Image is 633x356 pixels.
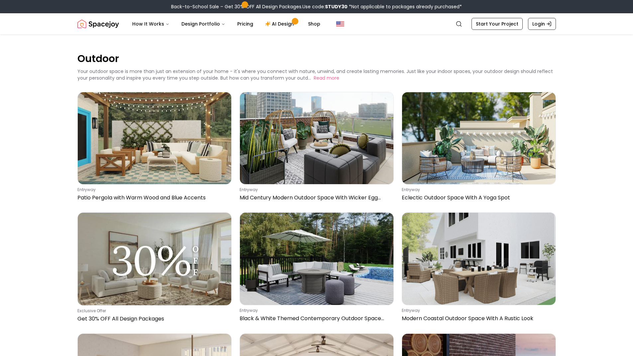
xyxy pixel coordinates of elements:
[77,52,556,65] p: Outdoor
[232,17,259,31] a: Pricing
[472,18,523,30] a: Start Your Project
[77,17,119,31] a: Spacejoy
[402,92,556,204] a: Eclectic Outdoor Space With A Yoga SpotentrywayEclectic Outdoor Space With A Yoga Spot
[77,194,229,202] p: Patio Pergola with Warm Wood and Blue Accents
[240,92,393,184] img: Mid Century Modern Outdoor Space With Wicker Egg Chairs
[77,308,229,314] p: Exclusive Offer
[77,315,229,323] p: Get 30% OFF All Design Packages
[402,212,556,325] a: Modern Coastal Outdoor Space With A Rustic LookentrywayModern Coastal Outdoor Space With A Rustic...
[240,187,391,192] p: entryway
[402,194,553,202] p: Eclectic Outdoor Space With A Yoga Spot
[528,18,556,30] a: Login
[78,92,231,184] img: Patio Pergola with Warm Wood and Blue Accents
[77,13,556,35] nav: Global
[127,17,175,31] button: How It Works
[240,213,393,305] img: Black & White Themed Contemporary Outdoor Space With Hot Tub
[336,20,344,28] img: United States
[240,194,391,202] p: Mid Century Modern Outdoor Space With Wicker Egg Chairs
[402,213,556,305] img: Modern Coastal Outdoor Space With A Rustic Look
[302,3,348,10] span: Use code:
[402,92,556,184] img: Eclectic Outdoor Space With A Yoga Spot
[77,212,232,325] a: Get 30% OFF All Design PackagesExclusive OfferGet 30% OFF All Design Packages
[240,315,391,322] p: Black & White Themed Contemporary Outdoor Space With Hot Tub
[176,17,231,31] button: Design Portfolio
[402,315,553,322] p: Modern Coastal Outdoor Space With A Rustic Look
[314,75,339,81] button: Read more
[171,3,462,10] div: Back-to-School Sale – Get 30% OFF All Design Packages.
[260,17,301,31] a: AI Design
[348,3,462,10] span: *Not applicable to packages already purchased*
[127,17,326,31] nav: Main
[240,212,394,325] a: Black & White Themed Contemporary Outdoor Space With Hot TubentrywayBlack & White Themed Contempo...
[77,68,553,81] p: Your outdoor space is more than just an extension of your home - it's where you connect with natu...
[77,187,229,192] p: entryway
[402,308,553,313] p: entryway
[240,92,394,204] a: Mid Century Modern Outdoor Space With Wicker Egg ChairsentrywayMid Century Modern Outdoor Space W...
[77,17,119,31] img: Spacejoy Logo
[303,17,326,31] a: Shop
[402,187,553,192] p: entryway
[325,3,348,10] b: STUDY30
[78,213,231,305] img: Get 30% OFF All Design Packages
[77,92,232,204] a: Patio Pergola with Warm Wood and Blue AccentsentrywayPatio Pergola with Warm Wood and Blue Accents
[240,308,391,313] p: entryway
